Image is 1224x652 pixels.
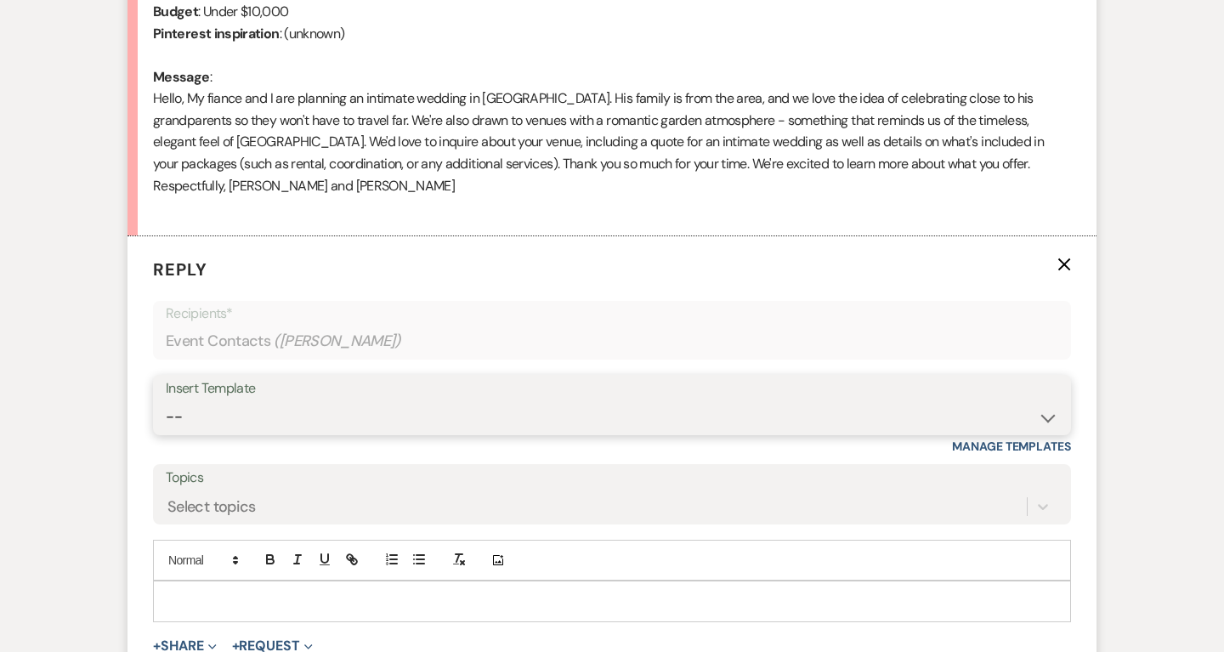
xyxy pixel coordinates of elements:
[153,25,280,43] b: Pinterest inspiration
[166,303,1058,325] p: Recipients*
[153,68,210,86] b: Message
[274,330,401,353] span: ( [PERSON_NAME] )
[166,466,1058,490] label: Topics
[153,258,207,281] span: Reply
[952,439,1071,454] a: Manage Templates
[153,3,198,20] b: Budget
[166,325,1058,358] div: Event Contacts
[167,496,256,519] div: Select topics
[166,377,1058,401] div: Insert Template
